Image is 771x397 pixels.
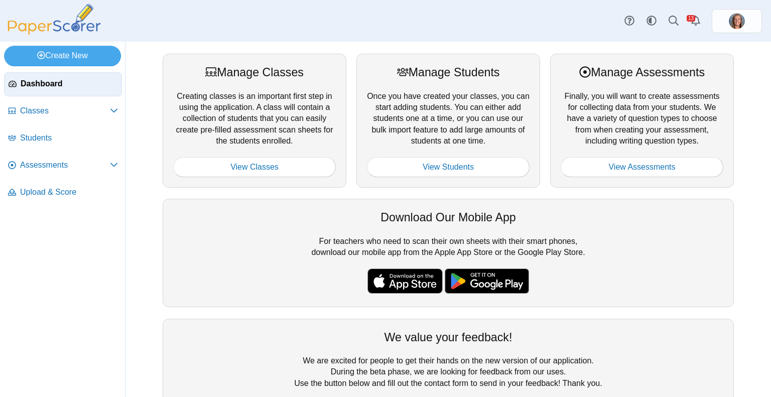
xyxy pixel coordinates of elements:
[561,64,723,80] div: Manage Assessments
[367,269,443,294] img: apple-store-badge.svg
[685,10,707,32] a: Alerts
[4,181,122,205] a: Upload & Score
[20,105,110,116] span: Classes
[712,9,762,33] a: ps.WNEQT33M2D3P2Tkp
[173,209,723,225] div: Download Our Mobile App
[173,64,336,80] div: Manage Classes
[561,157,723,177] a: View Assessments
[4,4,104,35] img: PaperScorer
[367,157,530,177] a: View Students
[729,13,745,29] img: ps.WNEQT33M2D3P2Tkp
[4,28,104,36] a: PaperScorer
[173,157,336,177] a: View Classes
[729,13,745,29] span: Samantha Sutphin - MRH Faculty
[163,54,346,188] div: Creating classes is an important first step in using the application. A class will contain a coll...
[4,46,121,66] a: Create New
[550,54,734,188] div: Finally, you will want to create assessments for collecting data from your students. We have a va...
[20,133,118,144] span: Students
[20,187,118,198] span: Upload & Score
[445,269,529,294] img: google-play-badge.png
[173,329,723,345] div: We value your feedback!
[356,54,540,188] div: Once you have created your classes, you can start adding students. You can either add students on...
[367,64,530,80] div: Manage Students
[4,72,122,96] a: Dashboard
[4,154,122,178] a: Assessments
[4,99,122,123] a: Classes
[163,199,734,307] div: For teachers who need to scan their own sheets with their smart phones, download our mobile app f...
[21,78,117,89] span: Dashboard
[20,160,110,171] span: Assessments
[4,126,122,151] a: Students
